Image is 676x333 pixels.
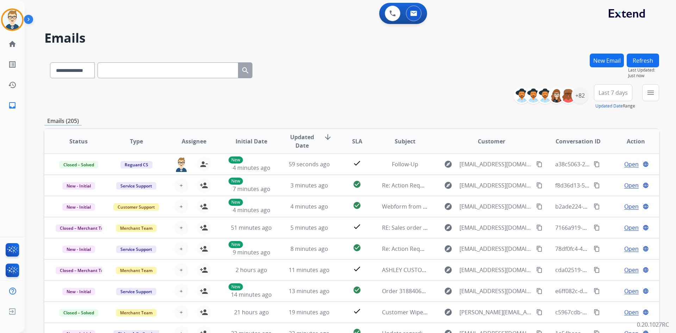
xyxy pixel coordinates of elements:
span: [EMAIL_ADDRESS][DOMAIN_NAME] [459,287,532,295]
button: + [174,178,188,192]
span: 2 hours ago [236,266,267,274]
p: New [229,283,243,290]
mat-icon: check [353,222,361,231]
mat-icon: content_copy [536,161,543,167]
span: 8 minutes ago [290,245,328,253]
span: 11 minutes ago [289,266,330,274]
button: + [174,199,188,214]
mat-icon: content_copy [536,267,543,273]
mat-icon: content_copy [594,309,600,315]
mat-icon: arrow_downward [324,133,332,141]
span: cda02519-629f-40a3-a3f7-855553109118 [555,266,661,274]
button: Updated Date [595,103,623,109]
span: New - Initial [62,203,95,211]
mat-icon: person_add [200,308,208,316]
span: b2ade224-57e4-49be-9c19-c5515e6daf0c [555,203,663,210]
span: Last 7 days [599,91,628,94]
span: + [180,202,183,211]
span: [EMAIL_ADDRESS][DOMAIN_NAME] [459,181,532,190]
span: Initial Date [236,137,267,146]
span: Service Support [116,288,156,295]
span: Conversation ID [556,137,601,146]
span: Range [595,103,635,109]
span: RE: Sales order number: 1500924000 [ thread::Vh_baEp2A2ucYEWp6xSjLjk:: ] [382,224,582,232]
span: Open [624,202,639,211]
p: New [229,156,243,164]
span: Open [624,266,639,274]
span: 13 minutes ago [289,287,330,295]
mat-icon: explore [444,181,452,190]
mat-icon: explore [444,223,452,232]
span: Type [130,137,143,146]
span: Merchant Team [116,267,157,274]
span: [EMAIL_ADDRESS][DOMAIN_NAME] [459,160,532,168]
span: Closed – Solved [59,161,98,168]
mat-icon: explore [444,202,452,211]
mat-icon: content_copy [594,246,600,252]
span: 51 minutes ago [231,224,272,232]
p: New [229,178,243,185]
button: + [174,242,188,256]
span: Open [624,160,639,168]
mat-icon: check_circle [353,201,361,210]
span: Customer Support [113,203,159,211]
span: Merchant Team [116,309,157,316]
span: 19 minutes ago [289,308,330,316]
mat-icon: check [353,265,361,273]
span: Follow-Up [392,160,418,168]
mat-icon: person_add [200,245,208,253]
span: Status [69,137,88,146]
span: [EMAIL_ADDRESS][DOMAIN_NAME] [459,266,532,274]
span: Customer [478,137,505,146]
mat-icon: person_add [200,287,208,295]
mat-icon: check [353,307,361,315]
span: Service Support [116,182,156,190]
span: f8d36d13-5858-4587-a08f-f493991b7b7d [555,181,661,189]
span: Order 3188406517 [382,287,431,295]
mat-icon: inbox [8,101,17,110]
p: Emails (205) [44,117,82,125]
mat-icon: home [8,40,17,48]
button: + [174,305,188,319]
mat-icon: person_add [200,266,208,274]
mat-icon: content_copy [594,267,600,273]
mat-icon: person_add [200,223,208,232]
span: Open [624,223,639,232]
mat-icon: check_circle [353,180,361,189]
mat-icon: content_copy [594,224,600,231]
span: Just now [628,73,659,79]
span: [EMAIL_ADDRESS][DOMAIN_NAME] [459,245,532,253]
p: New [229,199,243,206]
button: New Email [590,54,624,67]
mat-icon: check [353,159,361,167]
span: Merchant Team [116,224,157,232]
th: Action [601,129,659,154]
mat-icon: content_copy [536,182,543,189]
mat-icon: person_add [200,202,208,211]
span: 7166a919-5331-486b-a4c6-76e846f8eb6b [555,224,663,232]
mat-icon: language [643,246,649,252]
span: Webform from [EMAIL_ADDRESS][DOMAIN_NAME] on [DATE] [382,203,542,210]
mat-icon: language [643,309,649,315]
span: New - Initial [62,246,95,253]
mat-icon: explore [444,308,452,316]
span: 3 minutes ago [290,181,328,189]
mat-icon: person_add [200,181,208,190]
p: 0.20.1027RC [637,320,669,329]
mat-icon: explore [444,160,452,168]
button: Last 7 days [594,84,632,101]
mat-icon: content_copy [594,161,600,167]
mat-icon: language [643,224,649,231]
span: 4 minutes ago [290,203,328,210]
span: 7 minutes ago [233,185,270,193]
span: Open [624,287,639,295]
mat-icon: content_copy [536,309,543,315]
mat-icon: check_circle [353,286,361,294]
h2: Emails [44,31,659,45]
span: 21 hours ago [234,308,269,316]
mat-icon: content_copy [536,288,543,294]
span: Closed – Merchant Transfer [56,267,120,274]
span: [EMAIL_ADDRESS][DOMAIN_NAME] [459,202,532,211]
span: Subject [395,137,415,146]
span: Assignee [182,137,206,146]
